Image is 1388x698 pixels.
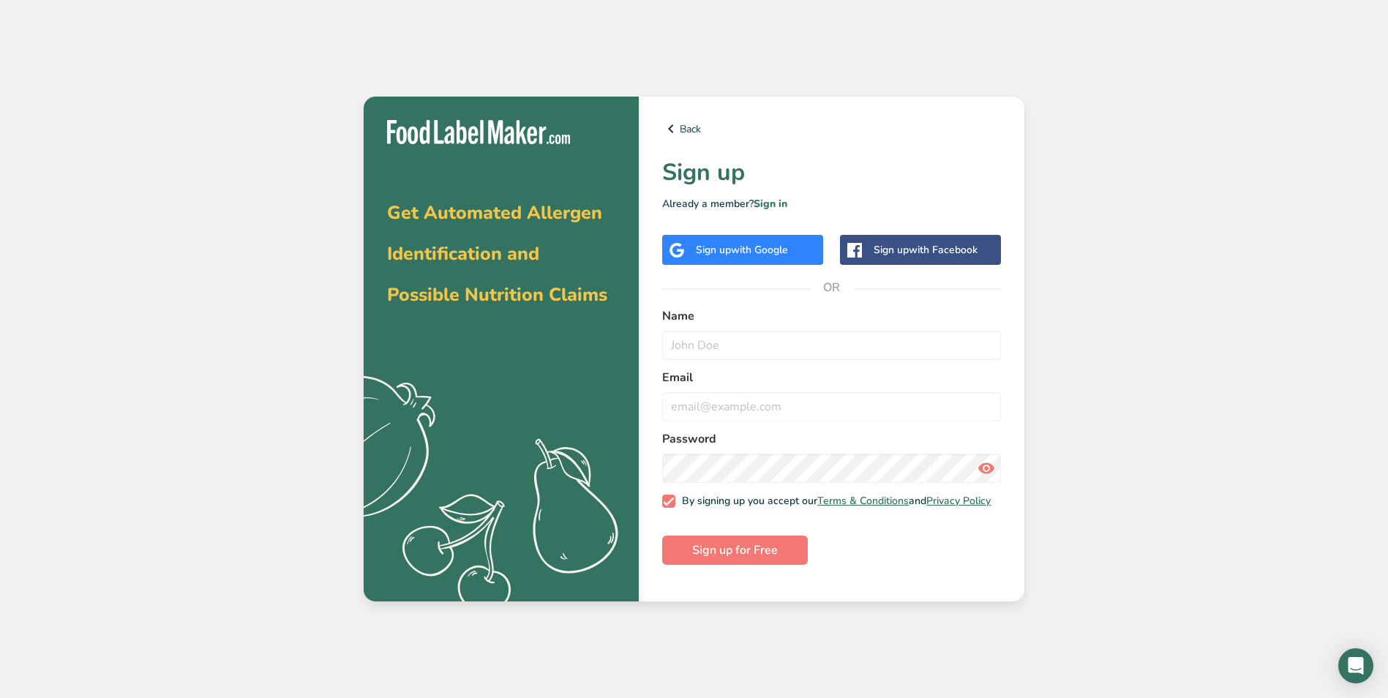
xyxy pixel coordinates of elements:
[662,307,1001,325] label: Name
[662,331,1001,360] input: John Doe
[817,494,909,508] a: Terms & Conditions
[387,120,570,144] img: Food Label Maker
[662,120,1001,138] a: Back
[696,242,788,258] div: Sign up
[675,495,991,508] span: By signing up you accept our and
[692,541,778,559] span: Sign up for Free
[874,242,978,258] div: Sign up
[662,369,1001,386] label: Email
[662,536,808,565] button: Sign up for Free
[926,494,991,508] a: Privacy Policy
[662,392,1001,421] input: email@example.com
[909,243,978,257] span: with Facebook
[662,155,1001,190] h1: Sign up
[1338,648,1373,683] div: Open Intercom Messenger
[387,200,607,307] span: Get Automated Allergen Identification and Possible Nutrition Claims
[810,266,854,309] span: OR
[731,243,788,257] span: with Google
[662,196,1001,211] p: Already a member?
[754,197,787,211] a: Sign in
[662,430,1001,448] label: Password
